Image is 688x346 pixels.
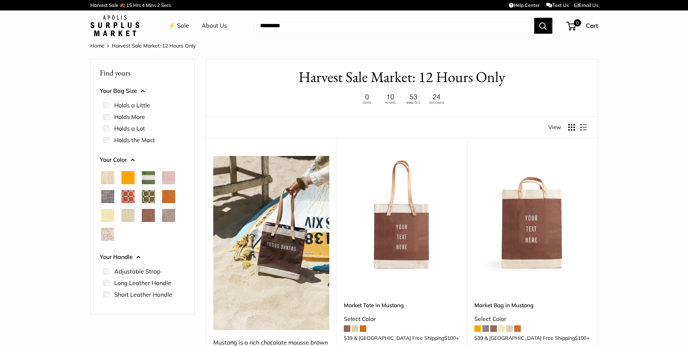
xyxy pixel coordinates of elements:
span: Cart [586,22,598,29]
button: Your Handle [100,252,185,263]
button: Natural [101,171,114,184]
span: $100 [444,335,456,341]
a: 0 Cart [567,20,598,32]
span: 0 [573,19,581,26]
button: Display products as grid [568,124,575,131]
label: Holds a Little [114,101,150,110]
a: Text Us [546,2,568,8]
button: Search [534,18,552,34]
div: Select Color [344,314,460,325]
span: $39 [344,335,353,341]
button: Display products as list [580,124,587,131]
button: Cognac [162,190,175,203]
a: ⚡️ Sale [168,20,189,31]
button: Your Bag Size [100,86,185,96]
span: Secs [161,2,171,8]
nav: Breadcrumb [90,41,195,50]
label: Holds More [114,112,145,121]
img: Market Bag in Mustang [474,156,590,272]
label: Holds the Most [114,136,155,144]
img: 12 hours only. Ends at 8pm [357,92,447,106]
label: Short Leather Handle [114,290,172,299]
a: Help Center [509,2,540,8]
h1: Harvest Sale Market: 12 Hours Only [217,66,587,88]
label: Holds a Lot [114,124,145,133]
span: $39 [474,335,483,341]
button: Chenille Window Sage [142,190,155,203]
a: Email Us [574,2,598,8]
span: Harvest Sale Market: 12 Hours Only [112,42,195,49]
span: 15 [126,2,132,8]
button: Blush [162,171,175,184]
img: Mustang is a rich chocolate mousse brown — a touch of earthy ease, bring along during slow mornin... [213,156,329,330]
button: Chambray [101,190,114,203]
button: Mustang [142,209,155,222]
button: Orange [121,171,135,184]
label: Adjustable Strap [114,267,161,276]
img: Market Tote in Mustang [344,156,460,272]
p: Find yours [100,66,185,80]
button: Your Color [100,155,185,165]
a: About Us [202,20,227,31]
a: Market Tote in Mustang [344,301,460,309]
div: Select Color [474,314,590,325]
input: Search... [254,18,534,34]
button: Court Green [142,171,155,184]
a: Market Bag in Mustang [474,301,590,309]
a: Market Tote in MustangMarket Tote in Mustang [344,156,460,272]
span: 4 [142,2,145,8]
button: White Porcelain [101,228,114,241]
span: $100 [575,335,586,341]
button: Chenille Window Brick [121,190,135,203]
span: Hrs [133,2,141,8]
span: & [GEOGRAPHIC_DATA] Free Shipping + [485,335,589,341]
a: Market Bag in MustangMarket Bag in Mustang [474,156,590,272]
button: Mint Sorbet [121,209,135,222]
span: & [GEOGRAPHIC_DATA] Free Shipping + [354,335,459,341]
button: Taupe [162,209,175,222]
label: Long Leather Handle [114,279,171,287]
span: View [548,122,561,132]
span: Mins [146,2,156,8]
button: Daisy [101,209,114,222]
a: Home [90,42,104,49]
span: 2 [157,2,160,8]
img: Apolis: Surplus Market [90,15,139,36]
